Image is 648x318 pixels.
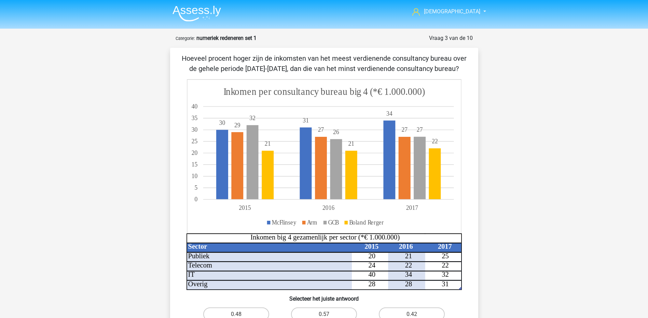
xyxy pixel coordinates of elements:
[188,252,209,260] tspan: Publiek
[368,271,375,278] tspan: 40
[264,140,354,147] tspan: 2121
[191,161,197,168] tspan: 15
[442,252,449,260] tspan: 25
[272,219,297,226] tspan: McFlinsey
[191,126,197,133] tspan: 30
[328,219,339,226] tspan: GCB
[191,149,197,157] tspan: 20
[368,280,375,288] tspan: 28
[364,243,378,250] tspan: 2015
[219,119,225,126] tspan: 30
[318,126,407,133] tspan: 2727
[173,5,221,21] img: Assessly
[234,121,240,129] tspan: 29
[349,219,384,226] tspan: Boland Rerger
[249,115,256,122] tspan: 32
[181,290,467,302] h6: Selecteer het juiste antwoord
[368,261,375,269] tspan: 24
[399,243,413,250] tspan: 2016
[386,110,392,117] tspan: 34
[405,280,412,288] tspan: 28
[191,138,197,145] tspan: 25
[250,233,400,241] tspan: Inkomen big 4 gezamenlijk per sector (*€ 1.000.000)
[223,86,425,98] tspan: Inkomen per consultancy bureau big 4 (*€ 1.000.000)
[442,280,449,288] tspan: 31
[432,138,438,145] tspan: 22
[405,271,412,278] tspan: 34
[181,53,467,74] p: Hoeveel procent hoger zijn de inkomsten van het meest verdienende consultancy bureau over de gehe...
[188,261,212,269] tspan: Telecom
[188,271,195,278] tspan: IT
[416,126,423,133] tspan: 27
[194,184,197,191] tspan: 5
[191,115,197,122] tspan: 35
[368,252,375,260] tspan: 20
[442,271,449,278] tspan: 32
[333,128,339,135] tspan: 26
[438,243,452,250] tspan: 2017
[239,204,418,212] tspan: 201520162017
[191,173,197,180] tspan: 10
[188,280,207,288] tspan: Overig
[307,219,317,226] tspan: Arm
[405,252,412,260] tspan: 21
[303,117,309,124] tspan: 31
[191,103,197,110] tspan: 40
[188,243,207,250] tspan: Sector
[194,196,197,203] tspan: 0
[429,34,473,42] div: Vraag 3 van de 10
[410,8,481,16] a: [DEMOGRAPHIC_DATA]
[442,261,449,269] tspan: 22
[196,35,257,41] strong: numeriek redeneren set 1
[424,8,480,15] span: [DEMOGRAPHIC_DATA]
[176,36,195,41] small: Categorie:
[405,261,412,269] tspan: 22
